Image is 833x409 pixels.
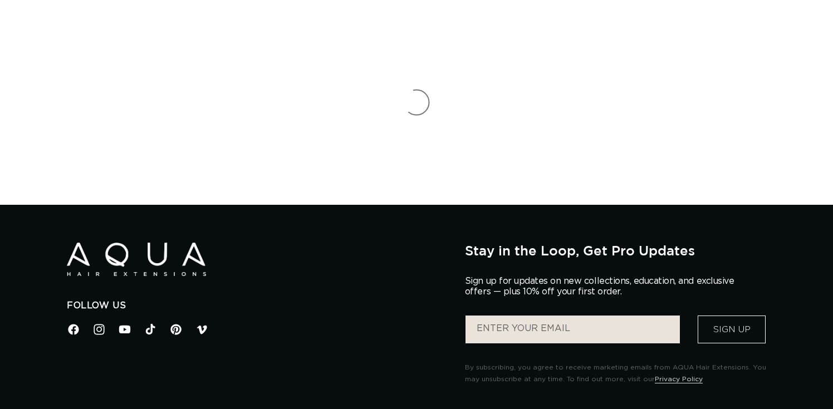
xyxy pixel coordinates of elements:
h2: Stay in the Loop, Get Pro Updates [465,243,766,258]
input: ENTER YOUR EMAIL [465,316,680,343]
p: By subscribing, you agree to receive marketing emails from AQUA Hair Extensions. You may unsubscr... [465,362,766,386]
button: Sign Up [698,316,766,343]
h2: Follow Us [67,300,448,312]
p: Sign up for updates on new collections, education, and exclusive offers — plus 10% off your first... [465,276,743,297]
a: Privacy Policy [655,376,703,382]
img: Aqua Hair Extensions [67,243,206,277]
